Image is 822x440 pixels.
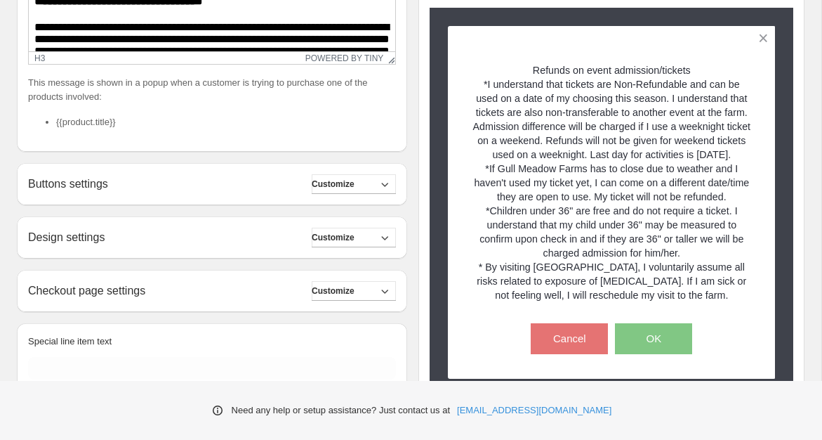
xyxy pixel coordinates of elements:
[312,281,396,301] button: Customize
[6,13,361,257] body: Rich Text Area. Press ALT-0 for help.
[56,115,396,129] li: {{product.title}}
[615,323,692,354] button: OK
[312,228,396,247] button: Customize
[472,203,751,259] p: *Children under 36" are free and do not require a ticket. I understand that my child under 36" ma...
[472,161,751,203] p: *If Gull Meadow Farms has to close due to weather and I haven't used my ticket yet, I can come on...
[28,336,112,347] span: Special line item text
[28,231,105,244] h2: Design settings
[472,77,751,161] p: *I understand that tickets are Non-Refundable and can be used on a date of my choosing this seaso...
[312,232,354,243] span: Customize
[305,53,384,63] a: Powered by Tiny
[472,64,751,77] h3: Refunds on event admission/tickets
[472,259,751,302] p: * By visiting [GEOGRAPHIC_DATA], I voluntarily assume all risks related to exposure of [MEDICAL_D...
[28,177,108,190] h2: Buttons settings
[28,76,396,104] p: This message is shown in a popup when a customer is trying to purchase one of the products involved:
[312,174,396,194] button: Customize
[457,403,611,418] a: [EMAIL_ADDRESS][DOMAIN_NAME]
[312,179,354,190] span: Customize
[383,52,395,64] div: Resize
[312,285,354,297] span: Customize
[28,284,145,297] h2: Checkout page settings
[34,53,45,63] div: h3
[531,323,608,354] button: Cancel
